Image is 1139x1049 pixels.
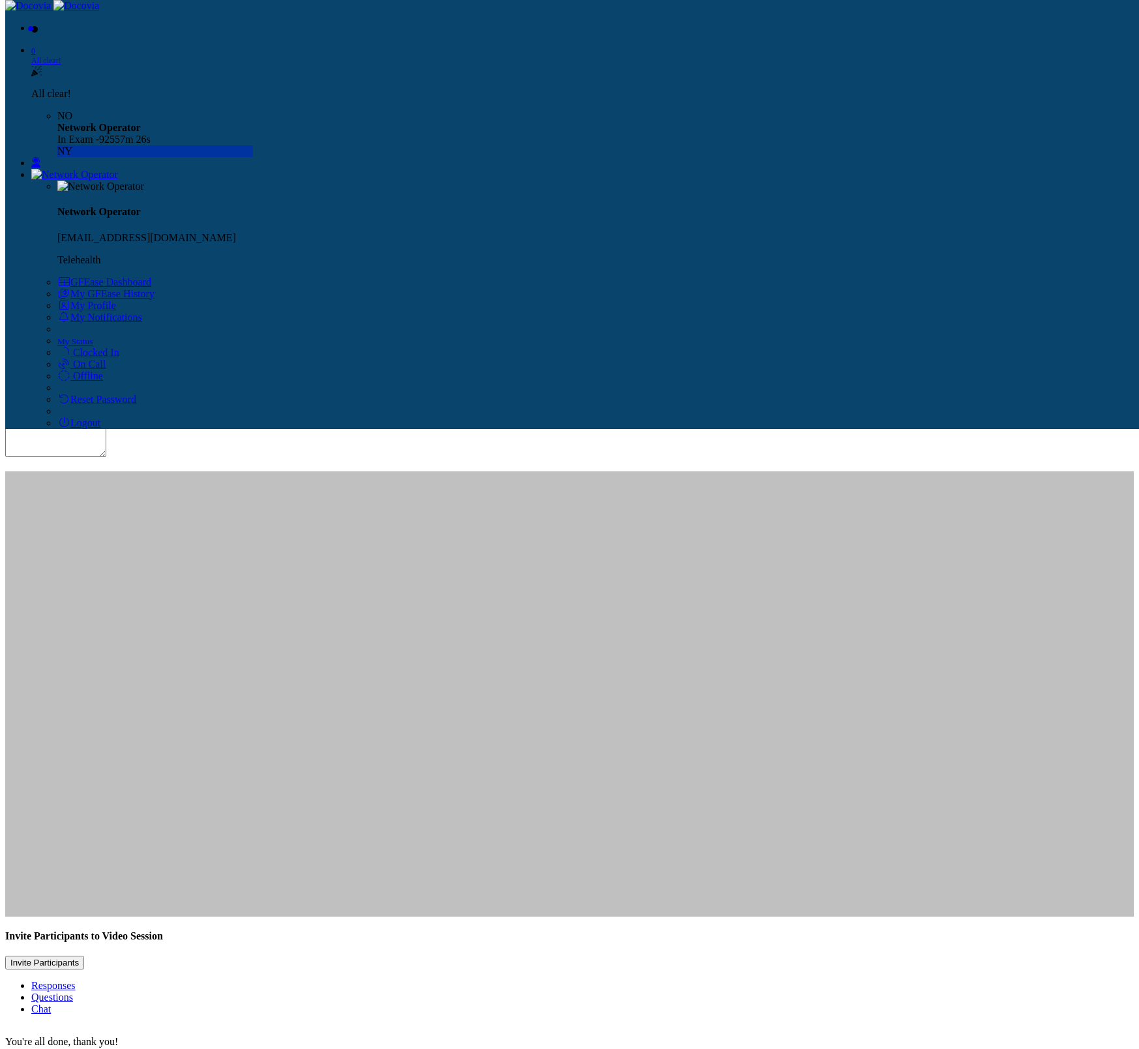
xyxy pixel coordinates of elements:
[57,276,151,288] a: GFEase Dashboard
[57,300,116,311] a: My Profile
[99,134,151,145] span: 92557m 26s
[57,336,93,346] span: My Status
[57,134,253,145] div: In Exam -
[57,359,106,370] a: On Call
[31,169,118,181] img: Network Operator
[5,1036,1134,1048] p: You're all done, thank you!
[57,288,155,299] a: My GFEase History
[73,359,106,370] span: On Call
[73,370,103,381] span: Offline
[5,930,1134,942] h4: Invite Participants to Video Session
[57,370,103,381] a: Offline
[5,956,84,969] button: Invite Participants
[57,394,136,405] a: Reset Password
[57,145,253,157] div: NY
[73,347,119,358] span: Clocked In
[57,335,93,346] a: My Status
[57,312,142,323] a: My Notifications
[57,110,72,121] span: NO
[31,88,253,100] p: All clear!
[31,66,253,157] div: 0 All clear!
[57,122,141,133] strong: Network Operator
[31,992,73,1003] a: Questions
[57,181,144,192] img: Network Operator
[31,980,76,991] a: Responses
[57,347,119,358] a: Clocked In
[57,417,100,428] a: Logout
[31,1003,51,1014] a: Chat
